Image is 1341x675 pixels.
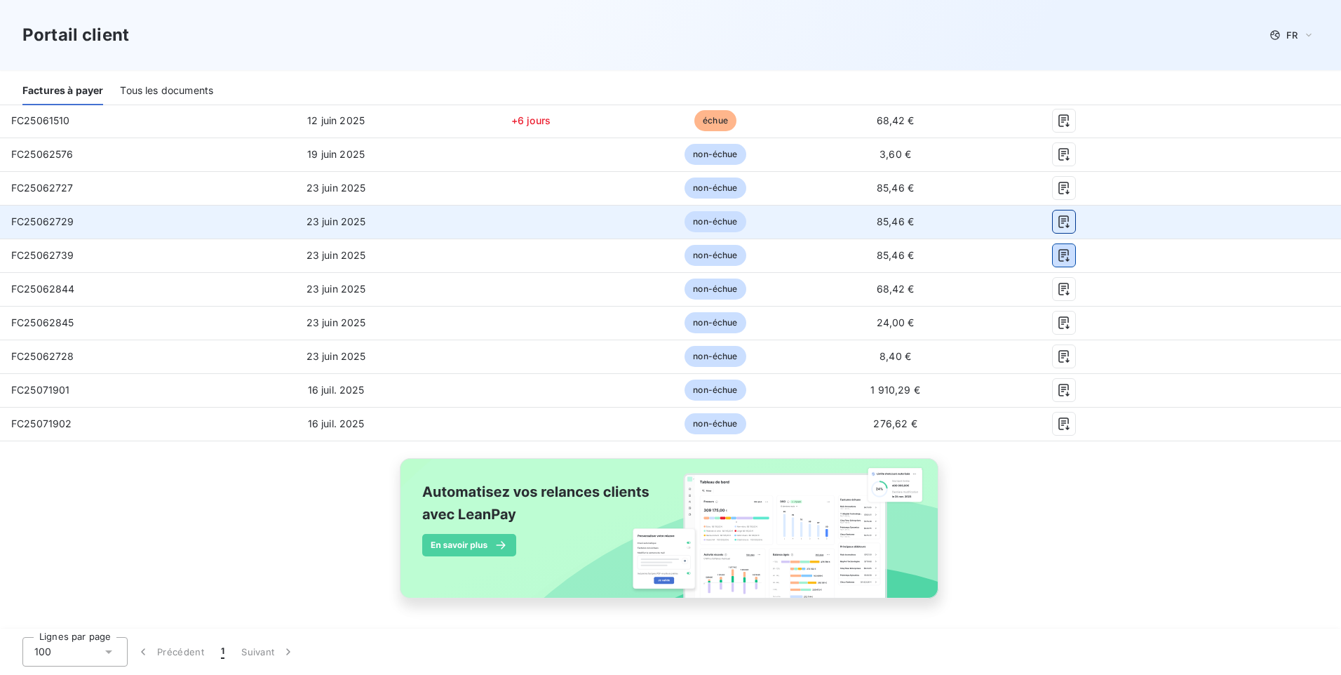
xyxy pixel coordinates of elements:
[22,76,103,105] div: Factures à payer
[306,316,366,328] span: 23 juin 2025
[870,384,920,396] span: 1 910,29 €
[11,283,75,295] span: FC25062844
[308,384,365,396] span: 16 juil. 2025
[213,637,233,667] button: 1
[877,215,914,227] span: 85,46 €
[685,178,746,199] span: non-échue
[306,182,366,194] span: 23 juin 2025
[306,249,366,261] span: 23 juin 2025
[306,350,366,362] span: 23 juin 2025
[221,645,224,659] span: 1
[685,245,746,266] span: non-échue
[685,312,746,333] span: non-échue
[11,384,70,396] span: FC25071901
[11,215,74,227] span: FC25062729
[877,283,915,295] span: 68,42 €
[685,413,746,434] span: non-échue
[685,279,746,300] span: non-échue
[308,417,365,429] span: 16 juil. 2025
[306,215,366,227] span: 23 juin 2025
[873,417,917,429] span: 276,62 €
[307,148,365,160] span: 19 juin 2025
[11,114,70,126] span: FC25061510
[685,211,746,232] span: non-échue
[880,350,911,362] span: 8,40 €
[34,645,51,659] span: 100
[11,316,74,328] span: FC25062845
[307,114,365,126] span: 12 juin 2025
[387,450,954,622] img: banner
[11,417,72,429] span: FC25071902
[694,110,736,131] span: échue
[11,148,74,160] span: FC25062576
[880,148,911,160] span: 3,60 €
[877,316,915,328] span: 24,00 €
[1286,29,1298,41] span: FR
[11,249,74,261] span: FC25062739
[128,637,213,667] button: Précédent
[233,637,304,667] button: Suivant
[306,283,366,295] span: 23 juin 2025
[877,182,914,194] span: 85,46 €
[11,182,74,194] span: FC25062727
[877,249,914,261] span: 85,46 €
[685,380,746,401] span: non-échue
[120,76,213,105] div: Tous les documents
[685,144,746,165] span: non-échue
[877,114,915,126] span: 68,42 €
[685,346,746,367] span: non-échue
[511,114,551,126] span: +6 jours
[22,22,129,48] h3: Portail client
[11,350,74,362] span: FC25062728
